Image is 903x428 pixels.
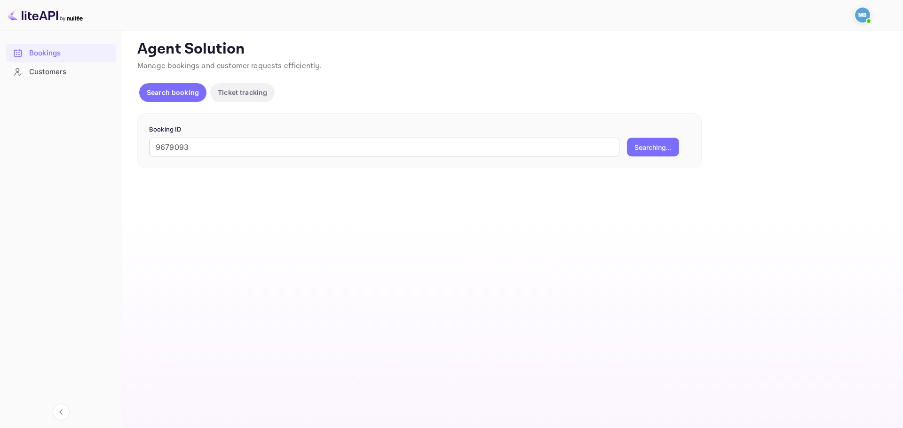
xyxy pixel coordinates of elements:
img: LiteAPI logo [8,8,83,23]
div: Bookings [29,48,111,59]
button: Collapse navigation [53,404,70,420]
a: Customers [6,63,116,80]
p: Ticket tracking [218,87,267,97]
button: Searching... [627,138,679,156]
img: Mohcine Belkhir [855,8,870,23]
div: Bookings [6,44,116,62]
p: Search booking [147,87,199,97]
p: Booking ID [149,125,690,134]
a: Bookings [6,44,116,62]
div: Customers [29,67,111,78]
p: Agent Solution [137,40,886,59]
div: Customers [6,63,116,81]
span: Manage bookings and customer requests efficiently. [137,61,322,71]
input: Enter Booking ID (e.g., 63782194) [149,138,619,156]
